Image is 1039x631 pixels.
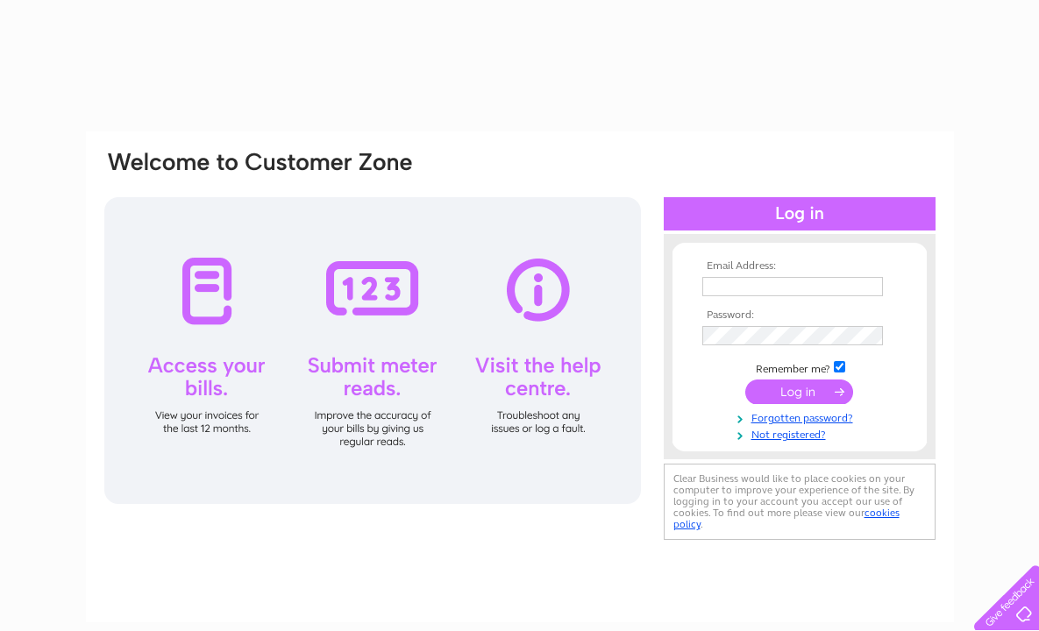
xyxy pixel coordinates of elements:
a: cookies policy [673,507,900,530]
th: Password: [698,309,901,322]
div: Clear Business would like to place cookies on your computer to improve your experience of the sit... [664,464,936,540]
a: Not registered? [702,425,901,442]
a: Forgotten password? [702,408,901,425]
td: Remember me? [698,358,901,376]
input: Submit [745,379,853,404]
th: Email Address: [698,260,901,273]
